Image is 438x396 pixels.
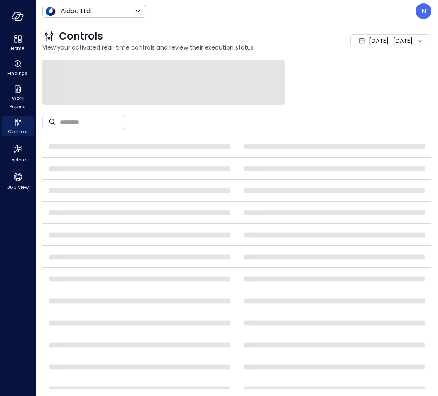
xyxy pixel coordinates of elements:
[7,183,29,191] span: 360 View
[59,30,103,43] span: Controls
[2,33,34,53] div: Home
[2,170,34,192] div: 360 View
[11,44,24,52] span: Home
[369,36,389,45] span: [DATE]
[7,69,28,77] span: Findings
[2,58,34,78] div: Findings
[416,3,431,19] div: Noy Vadai
[42,43,299,52] span: View your activated real-time controls and review their execution status
[2,116,34,136] div: Controls
[5,94,30,111] span: Work Papers
[46,6,56,16] img: Icon
[2,141,34,165] div: Explore
[2,83,34,111] div: Work Papers
[61,6,91,16] p: Aidoc Ltd
[10,156,26,164] span: Explore
[421,6,426,16] p: N
[8,127,28,136] span: Controls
